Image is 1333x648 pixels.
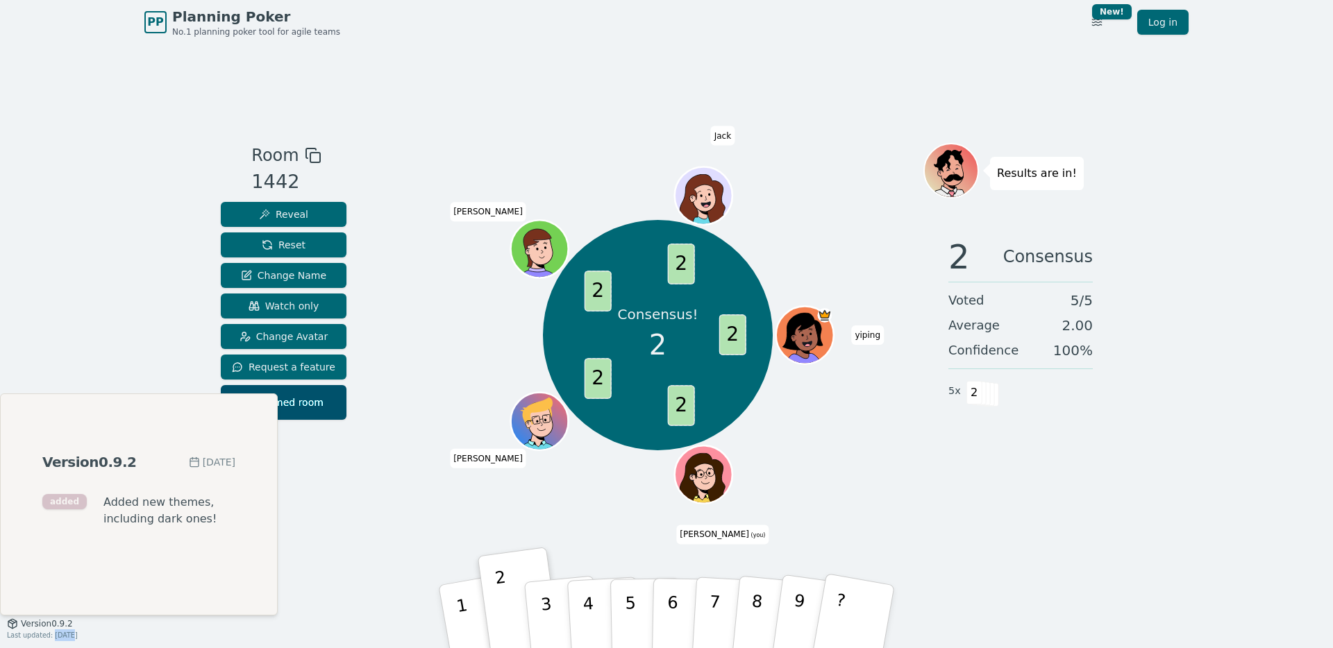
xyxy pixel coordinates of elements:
span: 100 % [1053,341,1093,360]
span: Version 0.9.2 [21,618,73,629]
span: Room [251,143,299,168]
span: Click to change your name [450,448,526,468]
span: No.1 planning poker tool for agile teams [172,26,340,37]
button: Watch only [221,293,346,318]
button: New! [1084,10,1109,35]
div: added [42,494,87,509]
a: Log in [1137,10,1189,35]
p: 2 [494,568,514,643]
span: 2 [584,271,611,312]
span: Watch only [249,299,319,313]
span: Click to change your name [450,202,526,221]
time: 2025-04-25T09:20:00+01:00 [203,455,235,469]
span: 5 x [948,384,961,399]
button: Change Name [221,263,346,288]
span: Click to change your name [851,325,884,345]
button: Reset [221,232,346,257]
span: Click to change your name [711,126,735,145]
span: Confidence [948,341,1018,360]
span: Request a feature [232,360,335,374]
span: Planning Poker [172,7,340,26]
button: Click to change your avatar [676,447,730,502]
span: (you) [749,532,766,538]
span: 2 [667,386,694,427]
button: Version0.9.2 [7,618,73,629]
span: Click to change your name [676,525,769,544]
span: Reveal [259,207,308,221]
span: PP [147,14,163,31]
span: 2 [948,240,970,273]
span: Average [948,316,1000,335]
span: Last updated: [DATE] [7,631,78,639]
span: Reset [262,238,305,252]
p: Results are in! [997,164,1077,183]
span: 2 [649,324,666,366]
span: 5 / 5 [1071,291,1093,310]
button: Request a feature [221,355,346,380]
span: Voted [948,291,984,310]
span: Added new themes, including dark ones! [103,494,235,527]
span: Consensus [1003,240,1093,273]
span: 2 [966,381,982,404]
span: Named room [244,395,324,409]
p: Consensus! [618,305,698,324]
span: 2 [667,244,694,284]
span: yiping is the host [817,308,832,323]
span: 2 [584,359,611,400]
div: 1442 [251,168,321,196]
button: Reveal [221,202,346,227]
span: 2.00 [1062,316,1093,335]
span: 2 [719,315,746,356]
button: Named room [221,385,346,420]
button: Change Avatar [221,324,346,349]
span: Change Name [241,268,326,282]
a: PPPlanning PokerNo.1 planning poker tool for agile teams [144,7,340,37]
div: New! [1092,4,1132,19]
span: Change Avatar [240,330,328,343]
div: Version 0.9.2 [42,452,137,472]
